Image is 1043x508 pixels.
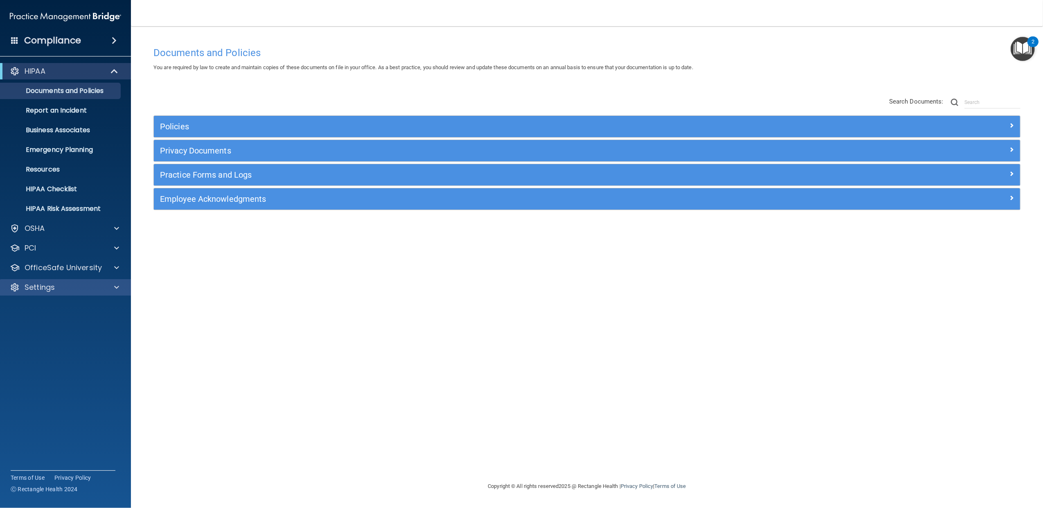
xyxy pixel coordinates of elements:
p: HIPAA Risk Assessment [5,205,117,213]
p: Resources [5,165,117,174]
p: PCI [25,243,36,253]
a: Employee Acknowledgments [160,192,1014,205]
p: HIPAA Checklist [5,185,117,193]
div: Copyright © All rights reserved 2025 @ Rectangle Health | | [438,473,737,499]
a: Practice Forms and Logs [160,168,1014,181]
p: Emergency Planning [5,146,117,154]
input: Search [964,96,1020,108]
p: OSHA [25,224,45,233]
a: OfficeSafe University [10,263,119,273]
a: Privacy Documents [160,144,1014,157]
a: Privacy Policy [621,483,653,489]
p: Documents and Policies [5,87,117,95]
a: Settings [10,282,119,292]
h5: Practice Forms and Logs [160,170,797,179]
a: Terms of Use [654,483,686,489]
a: HIPAA [10,66,119,76]
h4: Documents and Policies [153,47,1020,58]
a: Privacy Policy [54,474,91,482]
h5: Privacy Documents [160,146,797,155]
a: Policies [160,120,1014,133]
p: Business Associates [5,126,117,134]
a: Terms of Use [11,474,45,482]
div: 2 [1032,42,1034,52]
p: Report an Incident [5,106,117,115]
h5: Employee Acknowledgments [160,194,797,203]
a: PCI [10,243,119,253]
button: Open Resource Center, 2 new notifications [1011,37,1035,61]
a: OSHA [10,224,119,233]
h4: Compliance [24,35,81,46]
span: You are required by law to create and maintain copies of these documents on file in your office. ... [153,64,693,70]
h5: Policies [160,122,797,131]
span: Ⓒ Rectangle Health 2024 [11,485,78,493]
span: Search Documents: [889,98,944,105]
p: Settings [25,282,55,292]
p: HIPAA [25,66,45,76]
img: ic-search.3b580494.png [951,99,958,106]
img: PMB logo [10,9,121,25]
p: OfficeSafe University [25,263,102,273]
